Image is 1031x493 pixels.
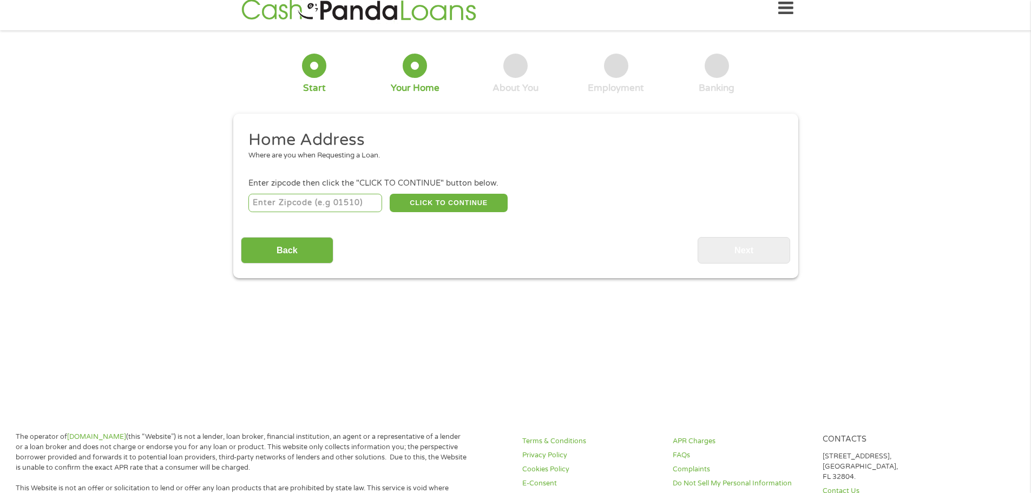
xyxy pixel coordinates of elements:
[673,450,810,461] a: FAQs
[823,451,960,482] p: [STREET_ADDRESS], [GEOGRAPHIC_DATA], FL 32804.
[248,178,782,189] div: Enter zipcode then click the "CLICK TO CONTINUE" button below.
[391,82,439,94] div: Your Home
[248,129,774,151] h2: Home Address
[522,436,660,446] a: Terms & Conditions
[303,82,326,94] div: Start
[673,436,810,446] a: APR Charges
[248,194,382,212] input: Enter Zipcode (e.g 01510)
[673,478,810,489] a: Do Not Sell My Personal Information
[698,237,790,264] input: Next
[390,194,508,212] button: CLICK TO CONTINUE
[241,237,333,264] input: Back
[588,82,644,94] div: Employment
[673,464,810,475] a: Complaints
[248,150,774,161] div: Where are you when Requesting a Loan.
[522,450,660,461] a: Privacy Policy
[67,432,126,441] a: [DOMAIN_NAME]
[522,478,660,489] a: E-Consent
[823,435,960,445] h4: Contacts
[522,464,660,475] a: Cookies Policy
[492,82,539,94] div: About You
[16,432,467,473] p: The operator of (this “Website”) is not a lender, loan broker, financial institution, an agent or...
[699,82,734,94] div: Banking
